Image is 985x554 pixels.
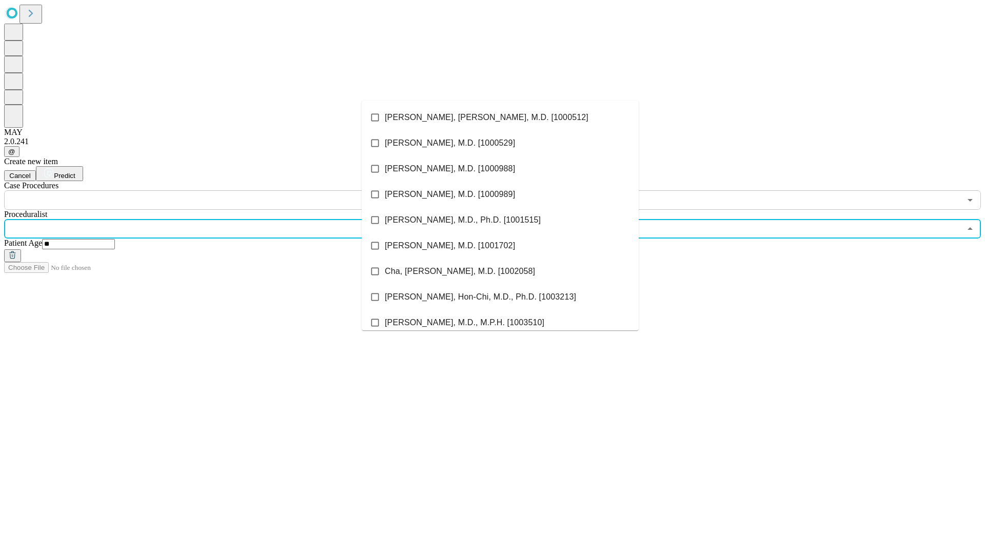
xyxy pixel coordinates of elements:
[4,239,42,247] span: Patient Age
[54,172,75,180] span: Predict
[385,214,541,226] span: [PERSON_NAME], M.D., Ph.D. [1001515]
[8,148,15,155] span: @
[385,240,515,252] span: [PERSON_NAME], M.D. [1001702]
[385,316,544,329] span: [PERSON_NAME], M.D., M.P.H. [1003510]
[385,188,515,201] span: [PERSON_NAME], M.D. [1000989]
[4,128,981,137] div: MAY
[4,181,58,190] span: Scheduled Procedure
[385,265,535,278] span: Cha, [PERSON_NAME], M.D. [1002058]
[4,146,19,157] button: @
[36,166,83,181] button: Predict
[385,291,576,303] span: [PERSON_NAME], Hon-Chi, M.D., Ph.D. [1003213]
[385,111,588,124] span: [PERSON_NAME], [PERSON_NAME], M.D. [1000512]
[4,157,58,166] span: Create new item
[963,193,977,207] button: Open
[963,222,977,236] button: Close
[385,137,515,149] span: [PERSON_NAME], M.D. [1000529]
[4,137,981,146] div: 2.0.241
[9,172,31,180] span: Cancel
[4,210,47,219] span: Proceduralist
[4,170,36,181] button: Cancel
[385,163,515,175] span: [PERSON_NAME], M.D. [1000988]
